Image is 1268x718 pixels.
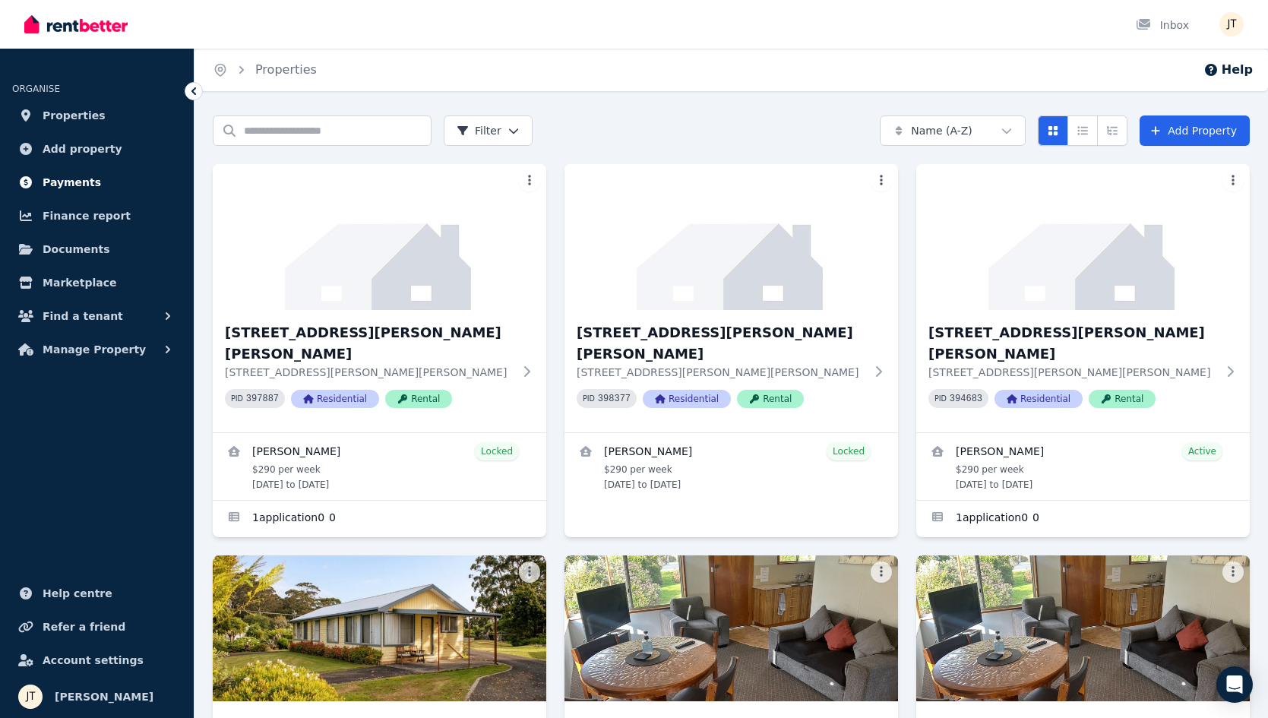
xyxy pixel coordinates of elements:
h3: [STREET_ADDRESS][PERSON_NAME][PERSON_NAME] [928,322,1216,365]
a: View details for Kineta Tatnell [564,433,898,500]
img: 2/21 Andrew St, Strahan [213,164,546,310]
a: Finance report [12,201,182,231]
span: Rental [737,390,804,408]
span: Residential [291,390,379,408]
span: Finance report [43,207,131,225]
button: Compact list view [1067,115,1098,146]
a: 4/21 Andrew St, Strahan[STREET_ADDRESS][PERSON_NAME][PERSON_NAME][STREET_ADDRESS][PERSON_NAME][PE... [916,164,1250,432]
img: Jamie Taylor [18,685,43,709]
button: More options [519,561,540,583]
span: Properties [43,106,106,125]
img: 3/21 Andrew St, Strahan [564,164,898,310]
a: 2/21 Andrew St, Strahan[STREET_ADDRESS][PERSON_NAME][PERSON_NAME][STREET_ADDRESS][PERSON_NAME][PE... [213,164,546,432]
small: PID [934,394,947,403]
small: PID [231,394,243,403]
button: Manage Property [12,334,182,365]
button: More options [519,170,540,191]
div: View options [1038,115,1127,146]
img: 5/21 Andrew St, Strahan [213,555,546,701]
nav: Breadcrumb [194,49,335,91]
h3: [STREET_ADDRESS][PERSON_NAME][PERSON_NAME] [225,322,513,365]
button: Filter [444,115,533,146]
a: Add Property [1140,115,1250,146]
span: Find a tenant [43,307,123,325]
button: Help [1203,61,1253,79]
button: More options [871,561,892,583]
span: ORGANISE [12,84,60,94]
img: 6/21 Andrew St, Strahan [564,555,898,701]
span: [PERSON_NAME] [55,688,153,706]
a: Payments [12,167,182,198]
button: Expanded list view [1097,115,1127,146]
img: 7/21 Andrew St, Strahan [916,555,1250,701]
button: More options [1222,170,1244,191]
span: Residential [643,390,731,408]
h3: [STREET_ADDRESS][PERSON_NAME][PERSON_NAME] [577,322,865,365]
a: Properties [12,100,182,131]
a: Properties [255,62,317,77]
a: Account settings [12,645,182,675]
img: Jamie Taylor [1219,12,1244,36]
code: 398377 [598,394,631,404]
span: Add property [43,140,122,158]
a: Marketplace [12,267,182,298]
a: Documents [12,234,182,264]
div: Inbox [1136,17,1189,33]
a: Refer a friend [12,612,182,642]
p: [STREET_ADDRESS][PERSON_NAME][PERSON_NAME] [928,365,1216,380]
span: Documents [43,240,110,258]
span: Refer a friend [43,618,125,636]
code: 397887 [246,394,279,404]
p: [STREET_ADDRESS][PERSON_NAME][PERSON_NAME] [225,365,513,380]
button: Find a tenant [12,301,182,331]
code: 394683 [950,394,982,404]
span: Account settings [43,651,144,669]
span: Filter [457,123,501,138]
span: Rental [1089,390,1156,408]
p: [STREET_ADDRESS][PERSON_NAME][PERSON_NAME] [577,365,865,380]
a: Applications for 2/21 Andrew St, Strahan [213,501,546,537]
span: Help centre [43,584,112,603]
a: View details for Dimity Williams [916,433,1250,500]
span: Residential [994,390,1083,408]
span: Name (A-Z) [911,123,972,138]
span: Payments [43,173,101,191]
span: Rental [385,390,452,408]
button: More options [871,170,892,191]
button: Name (A-Z) [880,115,1026,146]
a: Add property [12,134,182,164]
img: RentBetter [24,13,128,36]
span: Marketplace [43,274,116,292]
a: Applications for 4/21 Andrew St, Strahan [916,501,1250,537]
a: View details for Alexandre Flaschner [213,433,546,500]
button: Card view [1038,115,1068,146]
a: 3/21 Andrew St, Strahan[STREET_ADDRESS][PERSON_NAME][PERSON_NAME][STREET_ADDRESS][PERSON_NAME][PE... [564,164,898,432]
img: 4/21 Andrew St, Strahan [916,164,1250,310]
div: Open Intercom Messenger [1216,666,1253,703]
button: More options [1222,561,1244,583]
small: PID [583,394,595,403]
a: Help centre [12,578,182,609]
span: Manage Property [43,340,146,359]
